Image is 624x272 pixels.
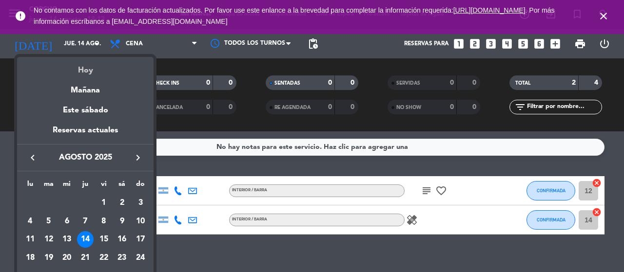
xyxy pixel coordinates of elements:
div: 4 [22,213,39,230]
th: lunes [21,179,39,194]
div: 13 [58,231,75,248]
td: 7 de agosto de 2025 [76,212,95,231]
div: 14 [77,231,94,248]
td: 22 de agosto de 2025 [95,249,113,267]
td: 24 de agosto de 2025 [131,249,150,267]
div: 1 [96,195,112,211]
td: 1 de agosto de 2025 [95,194,113,212]
td: AGO. [21,194,95,212]
td: 15 de agosto de 2025 [95,230,113,249]
div: 2 [114,195,130,211]
td: 11 de agosto de 2025 [21,230,39,249]
th: jueves [76,179,95,194]
div: 9 [114,213,130,230]
div: 21 [77,250,94,266]
th: viernes [95,179,113,194]
div: 20 [58,250,75,266]
div: 10 [132,213,149,230]
i: keyboard_arrow_right [132,152,144,163]
div: 6 [58,213,75,230]
div: Hoy [17,57,154,77]
div: 8 [96,213,112,230]
div: Este sábado [17,97,154,124]
div: 15 [96,231,112,248]
td: 12 de agosto de 2025 [39,230,58,249]
div: Mañana [17,77,154,97]
td: 10 de agosto de 2025 [131,212,150,231]
td: 6 de agosto de 2025 [58,212,76,231]
td: 20 de agosto de 2025 [58,249,76,267]
td: 21 de agosto de 2025 [76,249,95,267]
button: keyboard_arrow_left [24,151,41,164]
td: 14 de agosto de 2025 [76,230,95,249]
div: 11 [22,231,39,248]
div: 12 [40,231,57,248]
i: keyboard_arrow_left [27,152,39,163]
div: 17 [132,231,149,248]
th: martes [39,179,58,194]
div: 7 [77,213,94,230]
td: 16 de agosto de 2025 [113,230,132,249]
td: 13 de agosto de 2025 [58,230,76,249]
div: 18 [22,250,39,266]
td: 2 de agosto de 2025 [113,194,132,212]
td: 3 de agosto de 2025 [131,194,150,212]
div: 24 [132,250,149,266]
div: 16 [114,231,130,248]
button: keyboard_arrow_right [129,151,147,164]
td: 8 de agosto de 2025 [95,212,113,231]
div: 5 [40,213,57,230]
td: 5 de agosto de 2025 [39,212,58,231]
div: 22 [96,250,112,266]
td: 23 de agosto de 2025 [113,249,132,267]
td: 17 de agosto de 2025 [131,230,150,249]
th: miércoles [58,179,76,194]
th: sábado [113,179,132,194]
div: 19 [40,250,57,266]
span: agosto 2025 [41,151,129,164]
td: 19 de agosto de 2025 [39,249,58,267]
td: 18 de agosto de 2025 [21,249,39,267]
th: domingo [131,179,150,194]
td: 9 de agosto de 2025 [113,212,132,231]
td: 4 de agosto de 2025 [21,212,39,231]
div: Reservas actuales [17,124,154,144]
div: 3 [132,195,149,211]
div: 23 [114,250,130,266]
